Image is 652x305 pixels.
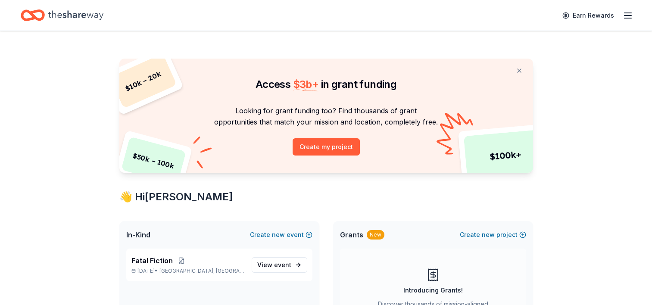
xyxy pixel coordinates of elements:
[250,230,312,240] button: Createnewevent
[274,261,291,268] span: event
[367,230,384,240] div: New
[256,78,396,90] span: Access in grant funding
[257,260,291,270] span: View
[557,8,619,23] a: Earn Rewards
[460,230,526,240] button: Createnewproject
[159,268,244,274] span: [GEOGRAPHIC_DATA], [GEOGRAPHIC_DATA]
[272,230,285,240] span: new
[130,105,523,128] p: Looking for grant funding too? Find thousands of grant opportunities that match your mission and ...
[293,138,360,156] button: Create my project
[126,230,150,240] span: In-Kind
[252,257,307,273] a: View event
[131,255,173,266] span: Fatal Fiction
[482,230,495,240] span: new
[131,268,245,274] p: [DATE] •
[293,78,319,90] span: $ 3b +
[403,285,463,296] div: Introducing Grants!
[21,5,103,25] a: Home
[340,230,363,240] span: Grants
[109,53,177,109] div: $ 10k – 20k
[119,190,533,204] div: 👋 Hi [PERSON_NAME]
